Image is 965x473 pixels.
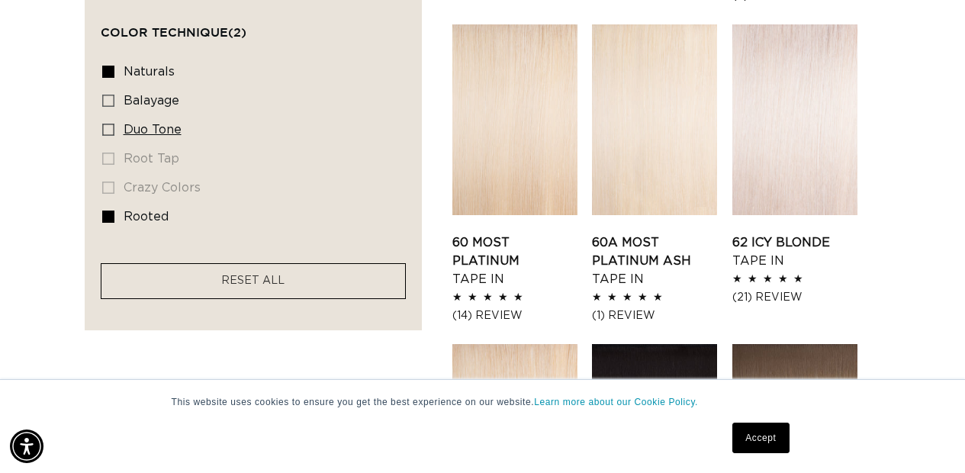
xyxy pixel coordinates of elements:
[172,395,794,409] p: This website uses cookies to ensure you get the best experience on our website.
[228,25,246,39] span: (2)
[10,430,43,463] div: Accessibility Menu
[452,233,577,288] a: 60 Most Platinum Tape In
[124,95,179,107] span: balayage
[101,25,246,39] span: Color Technique
[889,400,965,473] iframe: Chat Widget
[732,233,857,270] a: 62 Icy Blonde Tape In
[534,397,698,407] a: Learn more about our Cookie Policy.
[732,423,789,453] a: Accept
[221,275,285,286] span: RESET ALL
[124,124,182,136] span: duo tone
[124,66,175,78] span: naturals
[221,272,285,291] a: RESET ALL
[124,211,169,223] span: rooted
[592,233,717,288] a: 60A Most Platinum Ash Tape In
